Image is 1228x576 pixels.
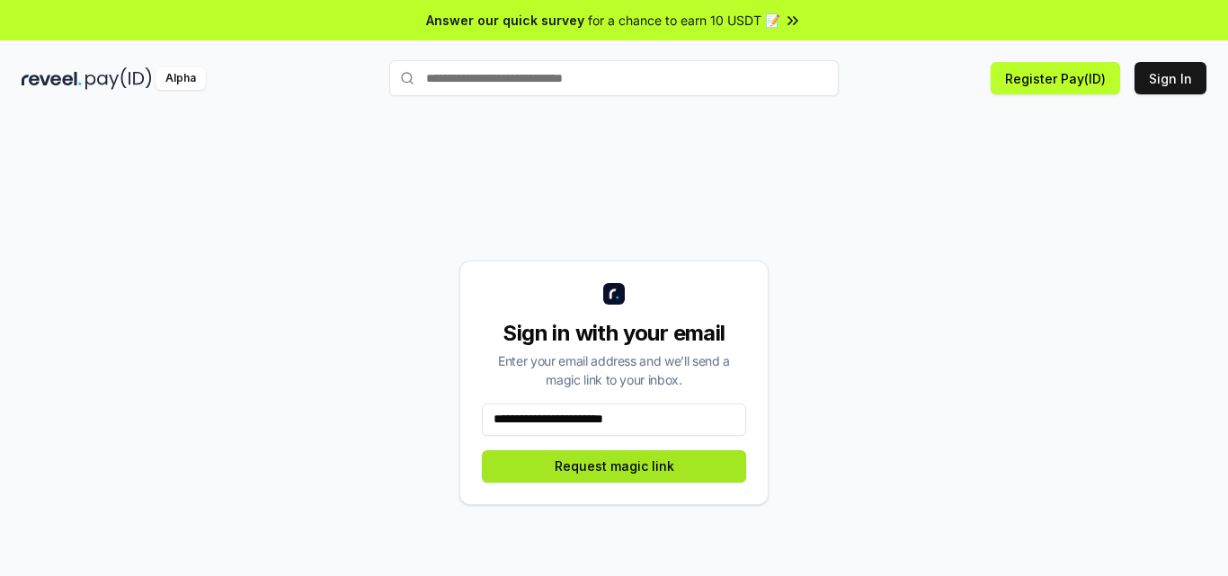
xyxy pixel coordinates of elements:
img: reveel_dark [22,67,82,90]
div: Alpha [156,67,206,90]
img: pay_id [85,67,152,90]
div: Enter your email address and we’ll send a magic link to your inbox. [482,351,746,389]
span: for a chance to earn 10 USDT 📝 [588,11,780,30]
div: Sign in with your email [482,319,746,348]
button: Request magic link [482,450,746,483]
button: Sign In [1135,62,1206,94]
img: logo_small [603,283,625,305]
span: Answer our quick survey [426,11,584,30]
button: Register Pay(ID) [991,62,1120,94]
